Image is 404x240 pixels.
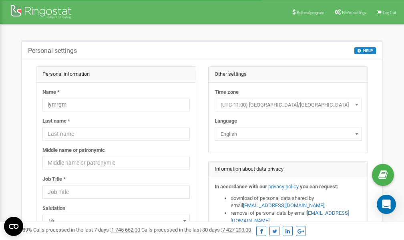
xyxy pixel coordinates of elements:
[215,89,239,96] label: Time zone
[209,67,368,83] div: Other settings
[215,117,237,125] label: Language
[243,202,324,208] a: [EMAIL_ADDRESS][DOMAIN_NAME]
[354,47,376,54] button: HELP
[42,89,60,96] label: Name *
[28,47,77,54] h5: Personal settings
[42,185,190,199] input: Job Title
[222,227,251,233] u: 7 427 293,00
[342,10,366,15] span: Profile settings
[215,184,267,190] strong: In accordance with our
[42,214,190,228] span: Mr.
[42,147,105,154] label: Middle name or patronymic
[215,98,362,111] span: (UTC-11:00) Pacific/Midway
[209,161,368,177] div: Information about data privacy
[231,210,362,224] li: removal of personal data by email ,
[217,129,359,140] span: English
[231,195,362,210] li: download of personal data shared by email ,
[42,117,70,125] label: Last name *
[377,195,396,214] div: Open Intercom Messenger
[297,10,324,15] span: Referral program
[141,227,251,233] span: Calls processed in the last 30 days :
[42,127,190,141] input: Last name
[42,205,65,212] label: Salutation
[36,67,196,83] div: Personal information
[42,156,190,169] input: Middle name or patronymic
[111,227,140,233] u: 1 745 662,00
[4,217,23,236] button: Open CMP widget
[42,175,66,183] label: Job Title *
[42,98,190,111] input: Name
[45,216,187,227] span: Mr.
[217,99,359,111] span: (UTC-11:00) Pacific/Midway
[300,184,338,190] strong: you can request:
[268,184,299,190] a: privacy policy
[215,127,362,141] span: English
[33,227,140,233] span: Calls processed in the last 7 days :
[383,10,396,15] span: Log Out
